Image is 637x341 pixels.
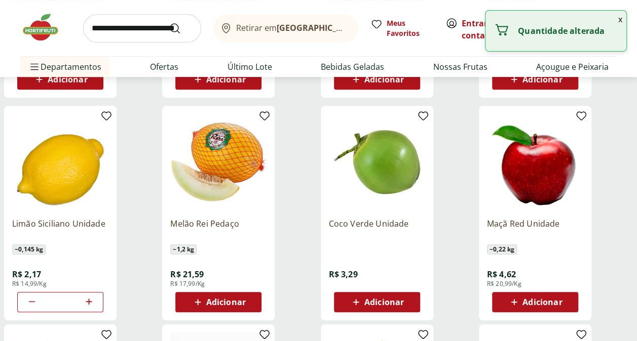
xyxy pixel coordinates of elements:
a: Coco Verde Unidade [329,218,425,240]
span: Adicionar [522,298,562,306]
button: Retirar em[GEOGRAPHIC_DATA]/[GEOGRAPHIC_DATA] [213,14,358,42]
span: Adicionar [364,298,404,306]
span: Adicionar [364,75,404,83]
span: Retirar em [236,23,348,32]
img: Limão Siciliano Unidade [12,114,108,210]
a: Bebidas Geladas [321,61,384,73]
a: Criar conta [462,18,517,41]
span: R$ 4,62 [487,269,516,280]
button: Adicionar [17,69,103,90]
img: Melão Rei Pedaço [170,114,267,210]
a: Maçã Red Unidade [487,218,583,240]
span: R$ 14,99/Kg [12,280,47,288]
img: Maçã Red Unidade [487,114,583,210]
button: Adicionar [492,69,578,90]
a: Limão Siciliano Unidade [12,218,108,240]
span: Adicionar [206,75,246,83]
button: Adicionar [175,69,261,90]
span: Adicionar [522,75,562,83]
button: Fechar notificação [614,11,626,28]
button: Submit Search [169,22,193,34]
span: ou [462,17,507,41]
span: ~ 1,2 kg [170,244,197,254]
a: Açougue e Peixaria [536,61,609,73]
a: Ofertas [150,61,178,73]
span: R$ 21,59 [170,269,204,280]
a: Melão Rei Pedaço [170,218,267,240]
button: Adicionar [334,292,420,312]
a: Entrar [462,18,488,29]
span: ~ 0,22 kg [487,244,517,254]
button: Adicionar [175,292,261,312]
span: R$ 3,29 [329,269,358,280]
span: ~ 0,145 kg [12,244,46,254]
span: R$ 2,17 [12,269,41,280]
a: Nossas Frutas [433,61,488,73]
span: Meus Favoritos [387,18,433,38]
span: R$ 20,99/Kg [487,280,521,288]
button: Menu [28,55,41,79]
a: Meus Favoritos [370,18,433,38]
img: Coco Verde Unidade [329,114,425,210]
img: Hortifruti [20,12,71,42]
input: search [83,14,201,42]
span: Adicionar [206,298,246,306]
a: Último Lote [228,61,272,73]
b: [GEOGRAPHIC_DATA]/[GEOGRAPHIC_DATA] [277,22,447,33]
span: Departamentos [28,55,101,79]
span: Adicionar [48,75,87,83]
p: Quantidade alterada [518,26,618,36]
span: R$ 17,99/Kg [170,280,205,288]
button: Adicionar [334,69,420,90]
button: Adicionar [492,292,578,312]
